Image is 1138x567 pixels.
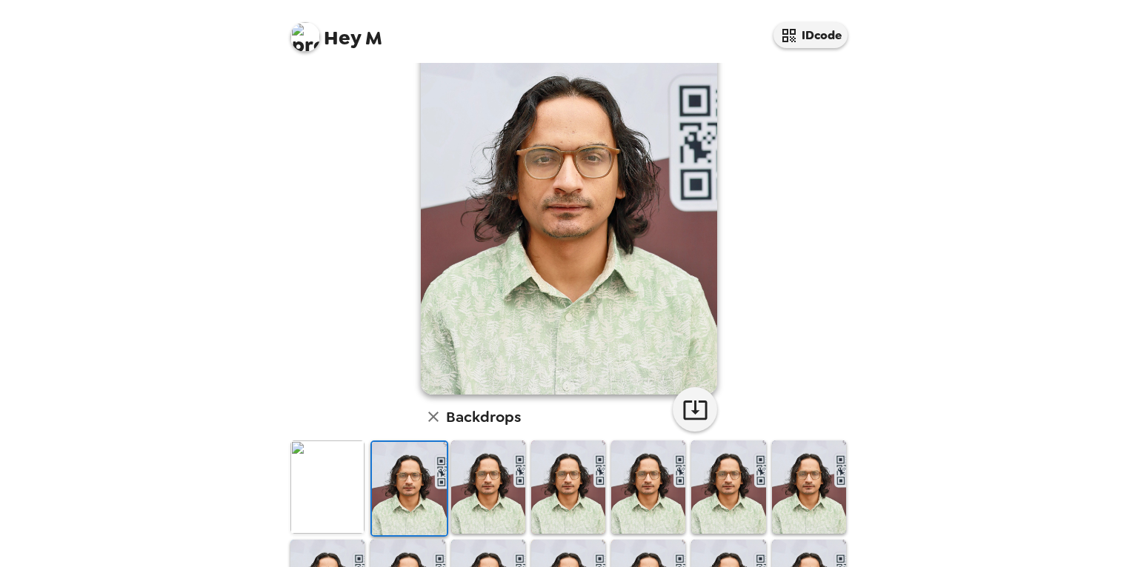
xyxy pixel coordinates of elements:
h6: Backdrops [446,405,521,429]
span: Hey [324,24,361,51]
img: profile pic [290,22,320,52]
span: M [290,15,382,48]
img: Original [290,440,365,533]
img: user [421,24,717,395]
button: IDcode [773,22,848,48]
